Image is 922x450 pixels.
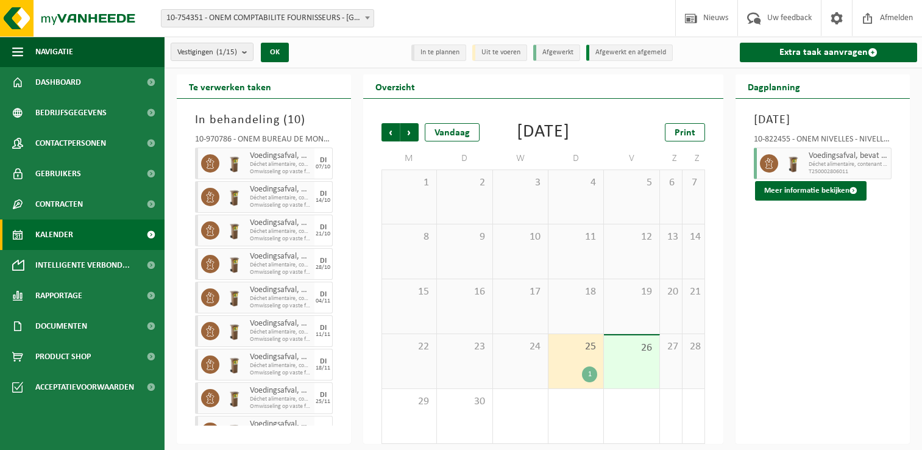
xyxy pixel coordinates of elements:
[555,176,597,190] span: 4
[35,37,73,67] span: Navigatie
[250,202,311,209] span: Omwisseling op vaste frequentie (incl. verwerking)
[216,48,237,56] count: (1/15)
[225,322,244,340] img: WB-0140-HPE-BN-01
[381,123,400,141] span: Vorige
[261,43,289,62] button: OK
[316,231,330,237] div: 21/10
[35,189,83,220] span: Contracten
[666,230,676,244] span: 13
[250,228,311,235] span: Déchet alimentaire, contenant des produits d'origine animale
[250,252,311,262] span: Voedingsafval, bevat producten van dierlijke oorsprong, onverpakt, categorie 3
[316,399,330,405] div: 25/11
[443,176,486,190] span: 2
[250,370,311,377] span: Omwisseling op vaste frequentie (incl. verwerking)
[499,230,542,244] span: 10
[443,340,486,354] span: 23
[388,395,430,409] span: 29
[161,10,374,27] span: 10-754351 - ONEM COMPTABILITE FOURNISSEURS - BRUXELLES
[689,176,698,190] span: 7
[288,114,301,126] span: 10
[689,285,698,299] span: 21
[225,188,244,206] img: WB-0140-HPE-BN-01
[320,324,327,332] div: DI
[250,420,311,429] span: Voedingsafval, bevat producten van dierlijke oorsprong, onverpakt, categorie 3
[437,148,492,170] td: D
[250,336,311,343] span: Omwisseling op vaste frequentie (incl. verwerking)
[35,220,73,250] span: Kalender
[582,366,597,382] div: 1
[675,128,695,138] span: Print
[610,176,653,190] span: 5
[35,159,81,189] span: Gebruikers
[586,45,673,61] li: Afgewerkt en afgemeld
[388,340,430,354] span: 22
[555,230,597,244] span: 11
[610,230,653,244] span: 12
[225,288,244,307] img: WB-0140-HPE-BN-01
[809,168,888,176] span: T250002806011
[250,329,311,336] span: Déchet alimentaire, contenant des produits d'origine animale
[35,250,130,280] span: Intelligente verbond...
[35,372,134,402] span: Acceptatievoorwaarden
[225,154,244,173] img: WB-0140-HPE-BN-01
[225,355,244,374] img: WB-0140-HPE-BN-01
[320,391,327,399] div: DI
[784,154,803,173] img: WB-0140-HPE-BN-01
[666,340,676,354] span: 27
[177,43,237,62] span: Vestigingen
[736,74,812,98] h2: Dagplanning
[809,151,888,161] span: Voedingsafval, bevat producten van dierlijke oorsprong, onverpakt, categorie 3
[363,74,427,98] h2: Overzicht
[443,395,486,409] span: 30
[425,123,480,141] div: Vandaag
[35,128,106,159] span: Contactpersonen
[6,423,204,450] iframe: chat widget
[388,176,430,190] span: 1
[250,295,311,302] span: Déchet alimentaire, contenant des produits d'origine animale
[517,123,570,141] div: [DATE]
[499,176,542,190] span: 3
[177,74,283,98] h2: Te verwerken taken
[250,235,311,243] span: Omwisseling op vaste frequentie (incl. verwerking)
[171,43,254,61] button: Vestigingen(1/15)
[320,425,327,432] div: DI
[225,221,244,240] img: WB-0140-HPE-BN-01
[250,386,311,396] span: Voedingsafval, bevat producten van dierlijke oorsprong, onverpakt, categorie 3
[195,135,333,148] div: 10-970786 - ONEM BUREAU DE MONS - [GEOGRAPHIC_DATA]
[499,340,542,354] span: 24
[320,358,327,365] div: DI
[250,285,311,295] span: Voedingsafval, bevat producten van dierlijke oorsprong, onverpakt, categorie 3
[161,9,374,27] span: 10-754351 - ONEM COMPTABILITE FOURNISSEURS - BRUXELLES
[316,365,330,371] div: 18/11
[683,148,705,170] td: Z
[388,285,430,299] span: 15
[754,111,892,129] h3: [DATE]
[548,148,604,170] td: D
[411,45,466,61] li: In te plannen
[250,195,311,202] span: Déchet alimentaire, contenant des produits d'origine animale
[250,185,311,195] span: Voedingsafval, bevat producten van dierlijke oorsprong, onverpakt, categorie 3
[320,257,327,265] div: DI
[666,176,676,190] span: 6
[35,280,82,311] span: Rapportage
[250,262,311,269] span: Déchet alimentaire, contenant des produits d'origine animale
[35,67,81,98] span: Dashboard
[472,45,527,61] li: Uit te voeren
[555,340,597,354] span: 25
[740,43,917,62] a: Extra taak aanvragen
[195,111,333,129] h3: In behandeling ( )
[665,123,705,141] a: Print
[604,148,659,170] td: V
[35,311,87,341] span: Documenten
[666,285,676,299] span: 20
[225,255,244,273] img: WB-0140-HPE-BN-01
[250,218,311,228] span: Voedingsafval, bevat producten van dierlijke oorsprong, onverpakt, categorie 3
[320,291,327,298] div: DI
[250,362,311,370] span: Déchet alimentaire, contenant des produits d'origine animale
[381,148,437,170] td: M
[250,168,311,176] span: Omwisseling op vaste frequentie (incl. verwerking)
[610,341,653,355] span: 26
[225,389,244,407] img: WB-0140-HPE-BN-01
[250,302,311,310] span: Omwisseling op vaste frequentie (incl. verwerking)
[493,148,548,170] td: W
